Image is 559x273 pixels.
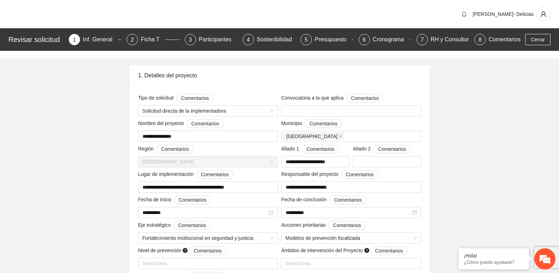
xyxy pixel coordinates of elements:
[281,145,339,153] span: Aliado 1
[309,120,337,127] span: Comentarios
[334,196,362,204] span: Comentarios
[138,94,214,102] span: Tipo de solicitud
[531,36,545,43] span: Cerrar
[329,196,366,204] button: Fecha de conclusión
[328,221,365,230] button: Acciones prioritarias
[189,247,226,255] button: Nivel de prevención question-circle
[346,94,383,102] button: Convocatoria a la que aplica
[116,4,133,20] div: Minimizar ventana de chat en vivo
[373,34,410,45] div: Cronograma
[359,34,411,45] div: 6Cronograma
[178,221,206,229] span: Comentarios
[378,145,406,153] span: Comentarios
[142,156,274,167] span: Chihuahua
[281,221,366,230] span: Acciones prioritarias
[375,247,403,255] span: Comentarios
[69,34,121,45] div: 1Inf. General
[281,119,342,128] span: Municipio
[41,94,97,166] span: Estamos en línea.
[479,37,482,43] span: 8
[196,170,233,179] button: Lugar de implementación
[300,34,353,45] div: 5Presupuesto
[138,247,226,255] span: Nivel de prevención
[141,34,165,45] div: Ficha T
[157,145,194,153] button: Región
[174,196,211,204] button: Fecha de inicio
[194,247,221,255] span: Comentarios
[373,145,411,153] button: Aliado 2
[161,145,189,153] span: Comentarios
[257,34,298,45] div: Sostenibilidad
[281,247,408,255] span: Ámbitos de intervención del Proyecto
[73,37,76,43] span: 1
[138,170,233,179] span: Lugar de implementación
[127,34,179,45] div: 2Ficha T
[370,247,407,255] button: Ámbitos de intervención del Proyecto question-circle
[281,196,367,204] span: Fecha de conclusión
[185,34,237,45] div: 3Participantes
[199,34,237,45] div: Participantes
[305,119,342,128] button: Municipio
[138,145,194,153] span: Región
[183,248,188,253] span: question-circle
[138,119,224,128] span: Nombre del proyecto
[431,34,480,45] div: RH y Consultores
[536,7,551,21] button: user
[459,11,469,17] span: bell
[191,120,219,127] span: Comentarios
[286,233,417,243] span: Modelos de prevención focalizada
[243,34,295,45] div: 4Sostenibilidad
[464,253,524,259] div: ¡Hola!
[8,34,65,45] div: Revisar solicitud
[4,193,134,218] textarea: Escriba su mensaje y pulse “Intro”
[305,37,308,43] span: 5
[351,94,379,102] span: Comentarios
[131,37,134,43] span: 2
[306,145,334,153] span: Comentarios
[353,145,411,153] span: Aliado 2
[142,233,274,243] span: Fortalecimiento institucional en seguridad y justicia
[176,94,213,102] button: Tipo de solicitud
[247,37,250,43] span: 4
[417,34,469,45] div: 7RH y Consultores
[138,196,211,204] span: Fecha de inicio
[339,135,342,138] span: close
[537,11,550,17] span: user
[138,221,211,230] span: Eje estratégico
[474,34,521,45] div: 8Comentarios
[473,11,534,17] span: [PERSON_NAME]- Delicias
[189,37,192,43] span: 3
[464,260,524,265] p: ¿Cómo puedo ayudarte?
[83,34,118,45] div: Inf. General
[283,132,345,141] span: Chihuahua
[286,132,338,140] span: [GEOGRAPHIC_DATA]
[525,34,551,45] button: Cerrar
[488,34,521,45] div: Comentarios
[187,119,224,128] button: Nombre del proyecto
[333,221,361,229] span: Comentarios
[363,37,366,43] span: 6
[281,94,384,102] span: Convocatoria a la que aplica
[174,221,211,230] button: Eje estratégico
[201,171,229,178] span: Comentarios
[138,65,421,85] div: 1. Detalles del proyecto
[142,106,274,116] span: Solicitud directa de la implementadora
[458,8,470,20] button: bell
[181,94,209,102] span: Comentarios
[346,171,373,178] span: Comentarios
[420,37,424,43] span: 7
[281,170,378,179] span: Responsable del proyecto
[302,145,339,153] button: Aliado 1
[341,170,378,179] button: Responsable del proyecto
[364,248,369,253] span: question-circle
[178,196,206,204] span: Comentarios
[37,36,119,45] div: Chatee con nosotros ahora
[315,34,352,45] div: Presupuesto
